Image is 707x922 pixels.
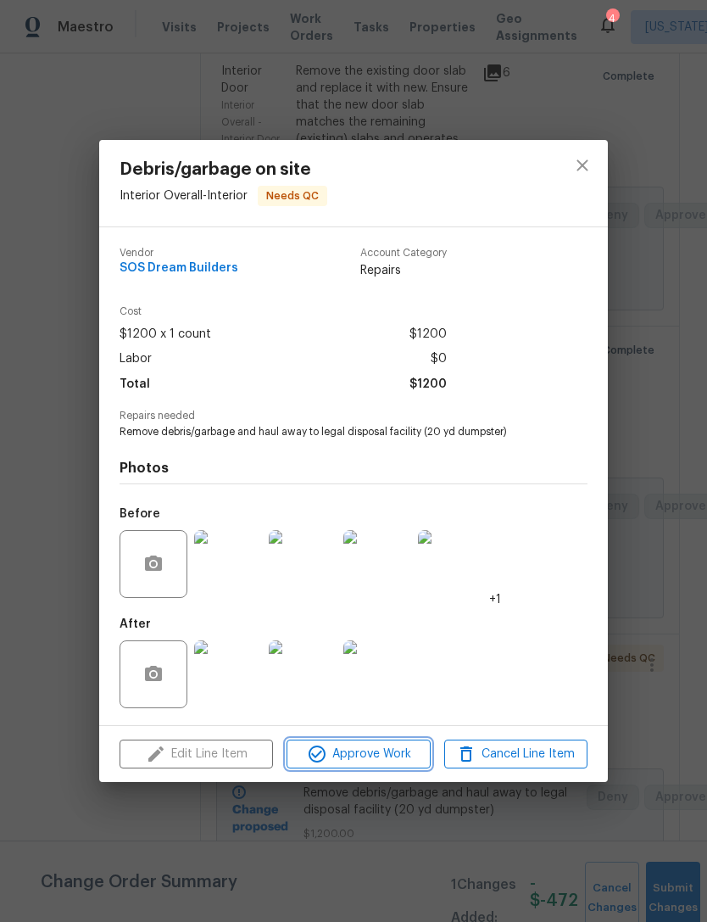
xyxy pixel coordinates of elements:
span: Interior Overall - Interior [120,189,248,201]
span: Repairs needed [120,411,587,422]
h4: Photos [120,460,587,477]
span: Account Category [360,248,447,259]
span: $0 [431,347,447,372]
span: Remove debris/garbage and haul away to legal disposal facility (20 yd dumpster) [120,425,541,439]
span: SOS Dream Builders [120,262,238,275]
button: Cancel Line Item [444,740,587,769]
span: Debris/garbage on site [120,160,327,179]
button: close [562,145,603,186]
span: $1200 [409,372,447,397]
span: Needs QC [259,187,326,204]
span: Total [120,372,150,397]
span: Cost [120,306,447,317]
span: Approve Work [292,744,425,765]
span: $1200 [409,322,447,347]
h5: Before [120,508,160,520]
div: 4 [606,10,618,27]
span: Labor [120,347,152,372]
span: Vendor [120,248,238,259]
span: +1 [489,591,501,608]
h5: After [120,618,151,630]
span: Cancel Line Item [449,744,582,765]
span: $1200 x 1 count [120,322,211,347]
span: Repairs [360,262,447,279]
button: Approve Work [287,740,430,769]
